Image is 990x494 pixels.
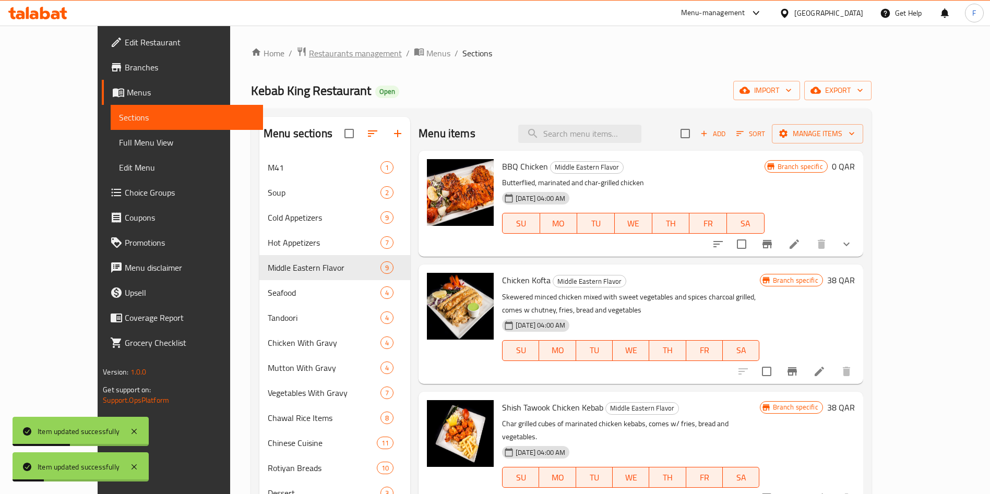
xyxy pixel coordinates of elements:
[419,126,475,141] h2: Menu items
[462,47,492,59] span: Sections
[251,46,872,60] nav: breadcrumb
[502,340,539,361] button: SU
[259,330,410,355] div: Chicken With Gravy4
[380,186,393,199] div: items
[338,123,360,144] span: Select all sections
[380,387,393,399] div: items
[727,470,755,485] span: SA
[827,400,855,415] h6: 38 QAR
[769,402,822,412] span: Branch specific
[427,400,494,467] img: Shish Tawook Chicken Kebab
[381,313,393,323] span: 4
[381,188,393,198] span: 2
[381,238,393,248] span: 7
[268,186,380,199] span: Soup
[619,216,648,231] span: WE
[268,261,380,274] div: Middle Eastern Flavor
[259,405,410,430] div: Chawal Rice Items8
[102,205,263,230] a: Coupons
[809,232,834,257] button: delete
[502,467,539,488] button: SU
[119,111,255,124] span: Sections
[103,383,151,396] span: Get support on:
[543,470,571,485] span: MO
[706,232,731,257] button: sort-choices
[780,127,855,140] span: Manage items
[111,155,263,180] a: Edit Menu
[381,388,393,398] span: 7
[380,412,393,424] div: items
[723,340,759,361] button: SA
[617,343,645,358] span: WE
[268,387,380,399] div: Vegetables With Gravy
[268,437,377,449] div: Chinese Cuisine
[259,380,410,405] div: Vegetables With Gravy7
[694,216,723,231] span: FR
[103,365,128,379] span: Version:
[268,286,380,299] div: Seafood
[38,461,120,473] div: Item updated successfully
[259,305,410,330] div: Tandoori4
[580,343,609,358] span: TU
[268,311,380,324] span: Tandoori
[502,272,551,288] span: Chicken Kofta
[972,7,976,19] span: F
[125,286,255,299] span: Upsell
[507,216,536,231] span: SU
[111,130,263,155] a: Full Menu View
[381,363,393,373] span: 4
[102,280,263,305] a: Upsell
[414,46,450,60] a: Menus
[259,230,410,255] div: Hot Appetizers7
[380,336,393,349] div: items
[689,213,727,234] button: FR
[551,161,623,173] span: Middle Eastern Flavor
[730,126,772,142] span: Sort items
[381,288,393,298] span: 4
[649,340,686,361] button: TH
[268,161,380,174] span: M41
[102,55,263,80] a: Branches
[511,448,569,457] span: [DATE] 04:00 AM
[102,230,263,255] a: Promotions
[813,84,863,97] span: export
[539,467,576,488] button: MO
[674,123,696,144] span: Select section
[259,255,410,280] div: Middle Eastern Flavor9
[102,80,263,105] a: Menus
[755,232,780,257] button: Branch-specific-item
[834,359,859,384] button: delete
[251,47,284,59] a: Home
[259,280,410,305] div: Seafood4
[251,79,371,102] span: Kebab King Restaurant
[259,355,410,380] div: Mutton With Gravy4
[268,236,380,249] span: Hot Appetizers
[734,126,768,142] button: Sort
[259,180,410,205] div: Soup2
[380,211,393,224] div: items
[511,320,569,330] span: [DATE] 04:00 AM
[827,273,855,287] h6: 38 QAR
[268,412,380,424] div: Chawal Rice Items
[550,161,624,174] div: Middle Eastern Flavor
[652,213,690,234] button: TH
[125,311,255,324] span: Coverage Report
[375,86,399,98] div: Open
[507,343,535,358] span: SU
[119,136,255,149] span: Full Menu View
[727,213,765,234] button: SA
[502,176,764,189] p: Butterflied, marinated and char-grilled chicken
[127,86,255,99] span: Menus
[264,126,332,141] h2: Menu sections
[553,275,626,287] div: Middle Eastern Flavor
[699,128,727,140] span: Add
[380,161,393,174] div: items
[736,128,765,140] span: Sort
[119,161,255,174] span: Edit Menu
[613,340,649,361] button: WE
[259,205,410,230] div: Cold Appetizers9
[539,340,576,361] button: MO
[268,462,377,474] div: Rotiyan Breads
